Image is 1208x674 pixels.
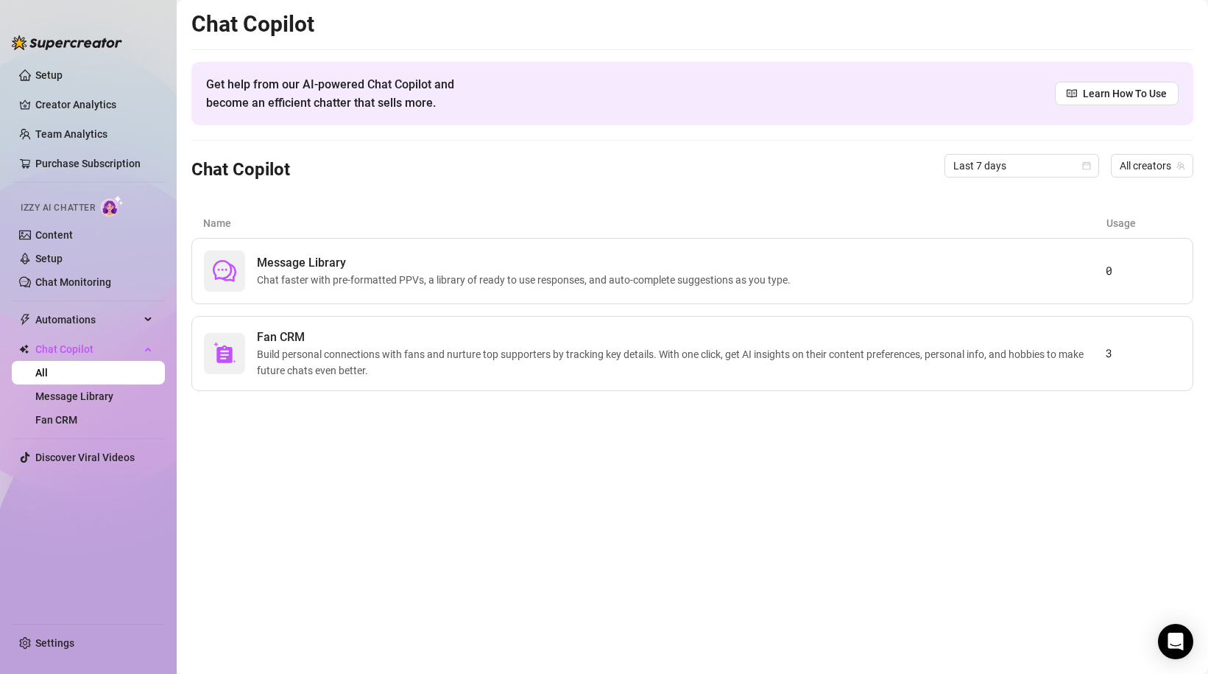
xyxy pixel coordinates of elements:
[191,10,1193,38] h2: Chat Copilot
[1055,82,1179,105] a: Learn How To Use
[35,253,63,264] a: Setup
[1106,262,1181,280] article: 0
[1083,85,1167,102] span: Learn How To Use
[35,367,48,379] a: All
[19,344,29,354] img: Chat Copilot
[35,69,63,81] a: Setup
[35,452,135,463] a: Discover Viral Videos
[206,75,490,112] span: Get help from our AI-powered Chat Copilot and become an efficient chatter that sells more.
[203,215,1106,231] article: Name
[1067,88,1077,99] span: read
[35,390,113,402] a: Message Library
[257,346,1106,379] span: Build personal connections with fans and nurture top supporters by tracking key details. With one...
[1106,215,1181,231] article: Usage
[953,155,1090,177] span: Last 7 days
[1082,161,1091,170] span: calendar
[19,314,31,326] span: thunderbolt
[35,158,141,169] a: Purchase Subscription
[191,158,290,182] h3: Chat Copilot
[35,128,107,140] a: Team Analytics
[35,93,153,116] a: Creator Analytics
[35,276,111,288] a: Chat Monitoring
[35,337,140,361] span: Chat Copilot
[21,201,95,215] span: Izzy AI Chatter
[1158,624,1193,659] div: Open Intercom Messenger
[12,35,122,50] img: logo-BBDzfeDw.svg
[35,308,140,331] span: Automations
[35,414,77,426] a: Fan CRM
[257,329,1106,346] span: Fan CRM
[35,637,74,649] a: Settings
[257,254,796,272] span: Message Library
[213,259,236,283] span: comment
[1106,345,1181,362] article: 3
[1120,155,1184,177] span: All creators
[213,342,236,365] img: svg%3e
[257,272,796,288] span: Chat faster with pre-formatted PPVs, a library of ready to use responses, and auto-complete sugge...
[35,229,73,241] a: Content
[1176,161,1185,170] span: team
[101,195,124,217] img: AI Chatter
